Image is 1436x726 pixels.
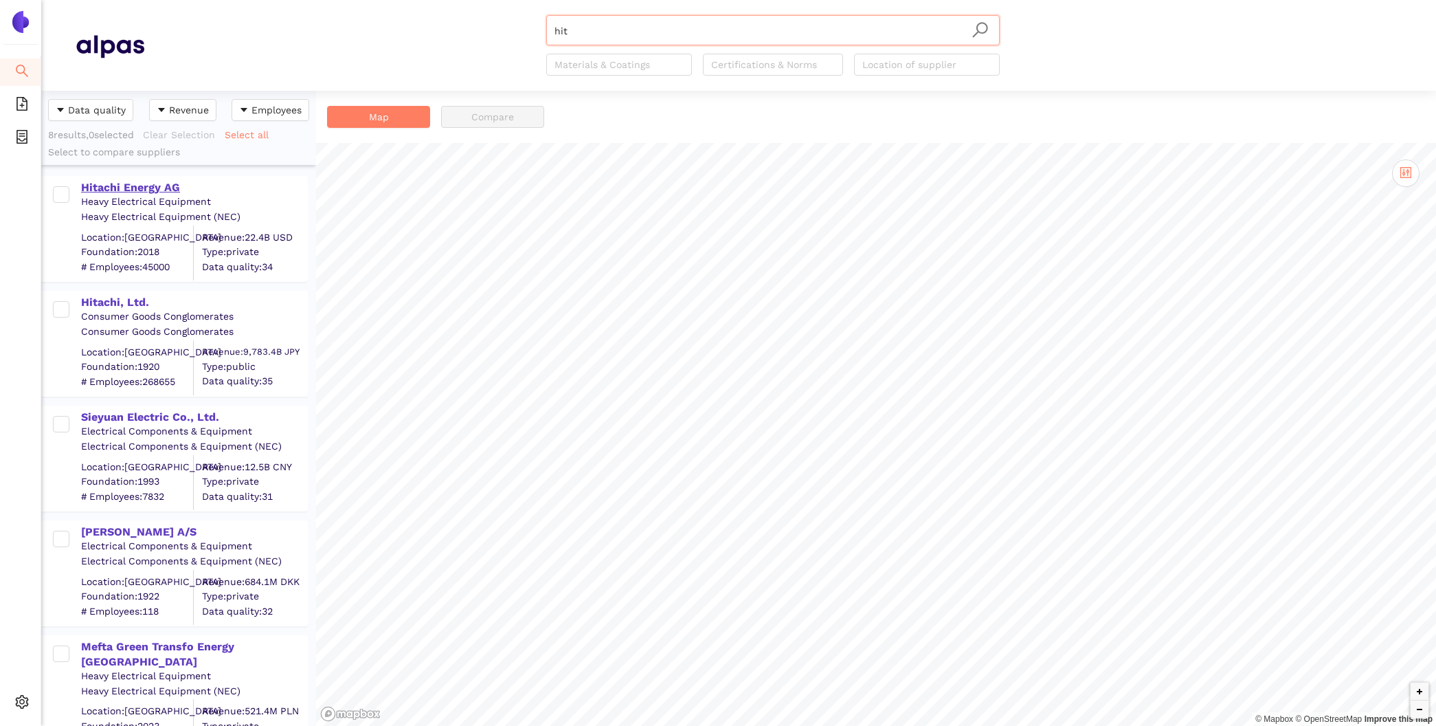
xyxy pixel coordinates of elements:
[81,260,193,274] span: # Employees: 45000
[81,460,193,474] div: Location: [GEOGRAPHIC_DATA]
[202,590,306,604] span: Type: private
[239,105,249,116] span: caret-down
[81,440,306,454] div: Electrical Components & Equipment (NEC)
[224,124,278,146] button: Select all
[1411,701,1428,718] button: Zoom out
[15,59,29,87] span: search
[81,310,306,324] div: Consumer Goods Conglomerates
[320,706,381,722] a: Mapbox logo
[327,106,430,128] button: Map
[81,410,306,425] div: Sieyuan Electric Co., Ltd.
[56,105,65,116] span: caret-down
[202,575,306,588] div: Revenue: 684.1M DKK
[369,109,389,124] span: Map
[81,555,306,569] div: Electrical Components & Equipment (NEC)
[81,705,193,718] div: Location: [GEOGRAPHIC_DATA]
[316,143,1436,726] canvas: Map
[81,345,193,359] div: Location: [GEOGRAPHIC_DATA]
[81,230,193,244] div: Location: [GEOGRAPHIC_DATA]
[202,489,306,503] span: Data quality: 31
[81,195,306,209] div: Heavy Electrical Equipment
[202,360,306,373] span: Type: public
[15,690,29,718] span: setting
[81,540,306,553] div: Electrical Components & Equipment
[142,124,224,146] button: Clear Selection
[1411,683,1428,701] button: Zoom in
[15,92,29,120] span: file-add
[10,11,32,33] img: Logo
[169,102,209,118] span: Revenue
[202,475,306,489] span: Type: private
[81,575,193,588] div: Location: [GEOGRAPHIC_DATA]
[68,102,126,118] span: Data quality
[202,245,306,259] span: Type: private
[15,125,29,153] span: container
[81,475,193,489] span: Foundation: 1993
[202,604,306,618] span: Data quality: 32
[232,99,309,121] button: caret-downEmployees
[251,102,302,118] span: Employees
[225,127,269,142] span: Select all
[81,684,306,698] div: Heavy Electrical Equipment (NEC)
[202,460,306,474] div: Revenue: 12.5B CNY
[76,29,144,63] img: Homepage
[48,99,133,121] button: caret-downData quality
[157,105,166,116] span: caret-down
[81,525,306,540] div: [PERSON_NAME] A/S
[81,295,306,310] div: Hitachi, Ltd.
[81,489,193,503] span: # Employees: 7832
[149,99,216,121] button: caret-downRevenue
[81,590,193,604] span: Foundation: 1922
[81,360,193,374] span: Foundation: 1920
[202,230,306,244] div: Revenue: 22.4B USD
[202,705,306,718] div: Revenue: 521.4M PLN
[202,345,306,357] div: Revenue: 9,783.4B JPY
[48,129,134,140] span: 8 results, 0 selected
[81,245,193,259] span: Foundation: 2018
[202,375,306,388] span: Data quality: 35
[1400,166,1412,179] span: control
[81,604,193,618] span: # Employees: 118
[81,325,306,339] div: Consumer Goods Conglomerates
[972,21,989,38] span: search
[81,210,306,224] div: Heavy Electrical Equipment (NEC)
[48,146,309,159] div: Select to compare suppliers
[202,260,306,274] span: Data quality: 34
[81,425,306,439] div: Electrical Components & Equipment
[81,670,306,683] div: Heavy Electrical Equipment
[81,375,193,388] span: # Employees: 268655
[81,639,306,670] div: Mefta Green Transfo Energy [GEOGRAPHIC_DATA]
[81,180,306,195] div: Hitachi Energy AG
